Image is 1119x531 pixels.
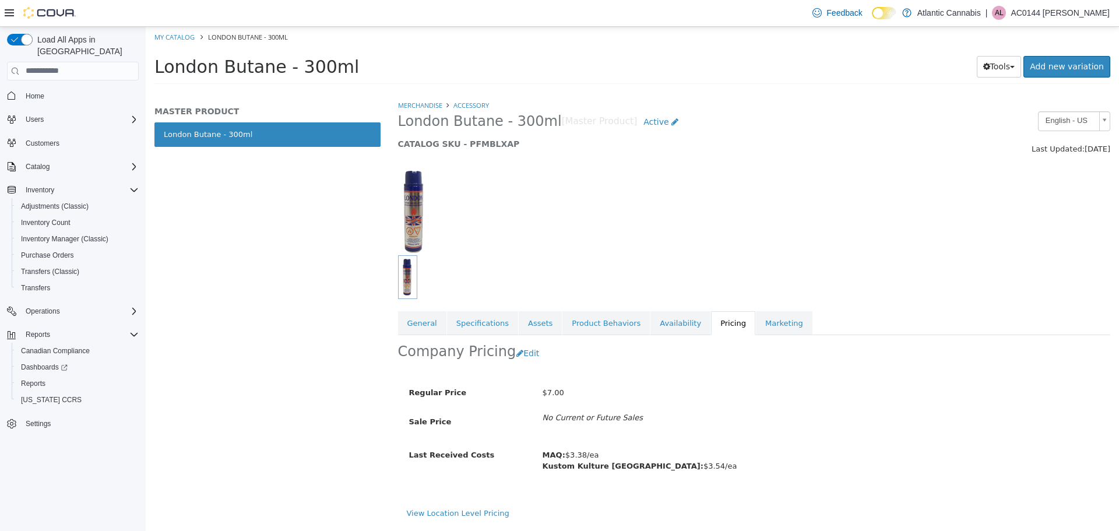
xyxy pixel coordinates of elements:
i: No Current or Future Sales [397,386,497,395]
span: Adjustments (Classic) [16,199,139,213]
h5: MASTER PRODUCT [9,79,235,90]
a: Accessory [308,74,343,83]
button: Reports [21,328,55,342]
span: Inventory [26,185,54,195]
p: | [986,6,988,20]
span: Settings [21,416,139,431]
span: Dashboards [16,360,139,374]
span: AL [995,6,1004,20]
a: Reports [16,377,50,391]
button: Inventory Manager (Classic) [12,231,143,247]
a: Assets [373,284,416,309]
a: Dashboards [12,359,143,375]
button: Tools [831,29,876,51]
span: Users [26,115,44,124]
a: London Butane - 300ml [9,96,235,120]
a: Active [491,85,539,106]
span: Transfers [16,281,139,295]
span: Dashboards [21,363,68,372]
a: Inventory Manager (Classic) [16,232,113,246]
button: Settings [2,415,143,432]
p: AC0144 [PERSON_NAME] [1011,6,1110,20]
a: Settings [21,417,55,431]
h2: Company Pricing [252,316,371,334]
div: AC0144 Lawrenson Dennis [992,6,1006,20]
span: Inventory Manager (Classic) [21,234,108,244]
a: [US_STATE] CCRS [16,393,86,407]
button: Inventory Count [12,214,143,231]
b: MAQ: [397,424,420,432]
button: Transfers (Classic) [12,263,143,280]
span: Inventory Count [21,218,71,227]
span: Regular Price [263,361,321,370]
small: [Master Product] [416,90,492,100]
span: Reports [21,379,45,388]
span: English - US [893,85,949,103]
button: Edit [370,316,400,337]
button: Canadian Compliance [12,343,143,359]
a: Dashboards [16,360,72,374]
button: Inventory [21,183,59,197]
span: Customers [21,136,139,150]
span: $3.38/ea [397,424,453,432]
button: Users [2,111,143,128]
span: Catalog [21,160,139,174]
span: [DATE] [939,118,965,126]
span: Home [26,92,44,101]
b: Kustom Kulture [GEOGRAPHIC_DATA]: [397,435,558,444]
a: Transfers [16,281,55,295]
span: Transfers (Classic) [16,265,139,279]
a: Customers [21,136,64,150]
button: Catalog [21,160,54,174]
span: Customers [26,139,59,148]
span: London Butane - 300ml [252,86,416,104]
button: Operations [2,303,143,319]
span: Feedback [826,7,862,19]
span: London Butane - 300ml [62,6,142,15]
span: London Butane - 300ml [9,30,213,50]
span: Transfers (Classic) [21,267,79,276]
span: $7.00 [397,361,418,370]
span: Settings [26,419,51,428]
a: Adjustments (Classic) [16,199,93,213]
a: General [252,284,301,309]
span: Reports [21,328,139,342]
a: English - US [892,85,965,104]
span: Inventory Count [16,216,139,230]
a: My Catalog [9,6,49,15]
span: Dark Mode [872,19,872,20]
a: Inventory Count [16,216,75,230]
span: Active [498,90,523,100]
span: Sale Price [263,391,306,399]
button: Reports [2,326,143,343]
span: Reports [16,377,139,391]
img: 150 [252,141,286,228]
a: Add new variation [878,29,965,51]
button: Users [21,112,48,126]
button: Reports [12,375,143,392]
span: Last Received Costs [263,424,349,432]
input: Dark Mode [872,7,896,19]
button: Adjustments (Classic) [12,198,143,214]
span: Canadian Compliance [16,344,139,358]
a: Canadian Compliance [16,344,94,358]
a: Pricing [565,284,610,309]
button: [US_STATE] CCRS [12,392,143,408]
nav: Complex example [7,83,139,463]
a: Availability [505,284,565,309]
span: Transfers [21,283,50,293]
span: Adjustments (Classic) [21,202,89,211]
span: Users [21,112,139,126]
span: Washington CCRS [16,393,139,407]
a: Specifications [301,284,372,309]
a: View Location Level Pricing [261,482,364,491]
span: Inventory [21,183,139,197]
button: Customers [2,135,143,152]
a: Transfers (Classic) [16,265,84,279]
a: Product Behaviors [417,284,504,309]
button: Purchase Orders [12,247,143,263]
a: Marketing [610,284,667,309]
img: Cova [23,7,76,19]
span: Purchase Orders [16,248,139,262]
span: Operations [21,304,139,318]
